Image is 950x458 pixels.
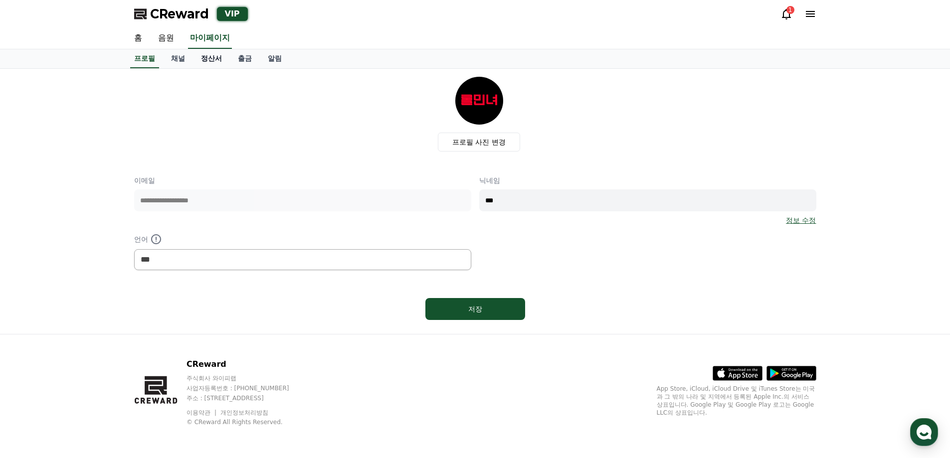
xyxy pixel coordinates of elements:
p: 이메일 [134,175,471,185]
p: 언어 [134,233,471,245]
a: 프로필 [130,49,159,68]
span: 설정 [154,331,166,339]
p: 주식회사 와이피랩 [187,374,308,382]
a: 정보 수정 [786,215,816,225]
a: 출금 [230,49,260,68]
a: 대화 [66,316,129,341]
button: 저장 [425,298,525,320]
a: CReward [134,6,209,22]
p: © CReward All Rights Reserved. [187,418,308,426]
p: 닉네임 [479,175,816,185]
span: 대화 [91,331,103,339]
a: 홈 [3,316,66,341]
a: 알림 [260,49,290,68]
div: VIP [217,7,248,21]
div: 1 [786,6,794,14]
a: 마이페이지 [188,28,232,49]
a: 음원 [150,28,182,49]
a: 홈 [126,28,150,49]
p: CReward [187,358,308,370]
p: 사업자등록번호 : [PHONE_NUMBER] [187,384,308,392]
a: 정산서 [193,49,230,68]
span: 홈 [31,331,37,339]
p: 주소 : [STREET_ADDRESS] [187,394,308,402]
a: 1 [780,8,792,20]
a: 설정 [129,316,191,341]
a: 이용약관 [187,409,218,416]
div: 저장 [445,304,505,314]
p: App Store, iCloud, iCloud Drive 및 iTunes Store는 미국과 그 밖의 나라 및 지역에서 등록된 Apple Inc.의 서비스 상표입니다. Goo... [657,385,816,417]
a: 개인정보처리방침 [220,409,268,416]
a: 채널 [163,49,193,68]
span: CReward [150,6,209,22]
label: 프로필 사진 변경 [438,133,520,152]
img: profile_image [455,77,503,125]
